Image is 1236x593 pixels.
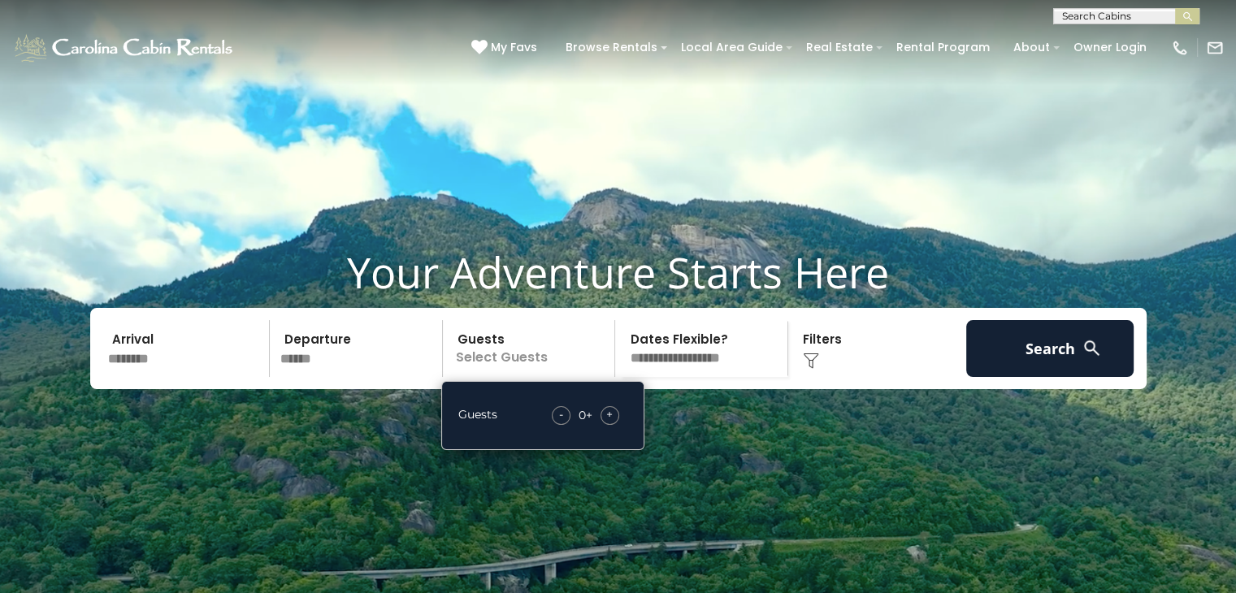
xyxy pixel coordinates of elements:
h1: Your Adventure Starts Here [12,247,1224,297]
a: Local Area Guide [673,35,791,60]
a: Browse Rentals [557,35,666,60]
a: My Favs [471,39,541,57]
img: search-regular-white.png [1082,338,1102,358]
a: Owner Login [1065,35,1155,60]
img: filter--v1.png [803,353,819,369]
img: phone-regular-white.png [1171,39,1189,57]
p: Select Guests [448,320,615,377]
div: 0 [579,407,586,423]
img: White-1-1-2.png [12,32,237,64]
span: + [606,406,613,422]
img: mail-regular-white.png [1206,39,1224,57]
a: Real Estate [798,35,881,60]
a: About [1005,35,1058,60]
h5: Guests [458,409,497,421]
a: Rental Program [888,35,998,60]
span: My Favs [491,39,537,56]
span: - [559,406,563,422]
div: + [544,406,627,425]
button: Search [966,320,1134,377]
